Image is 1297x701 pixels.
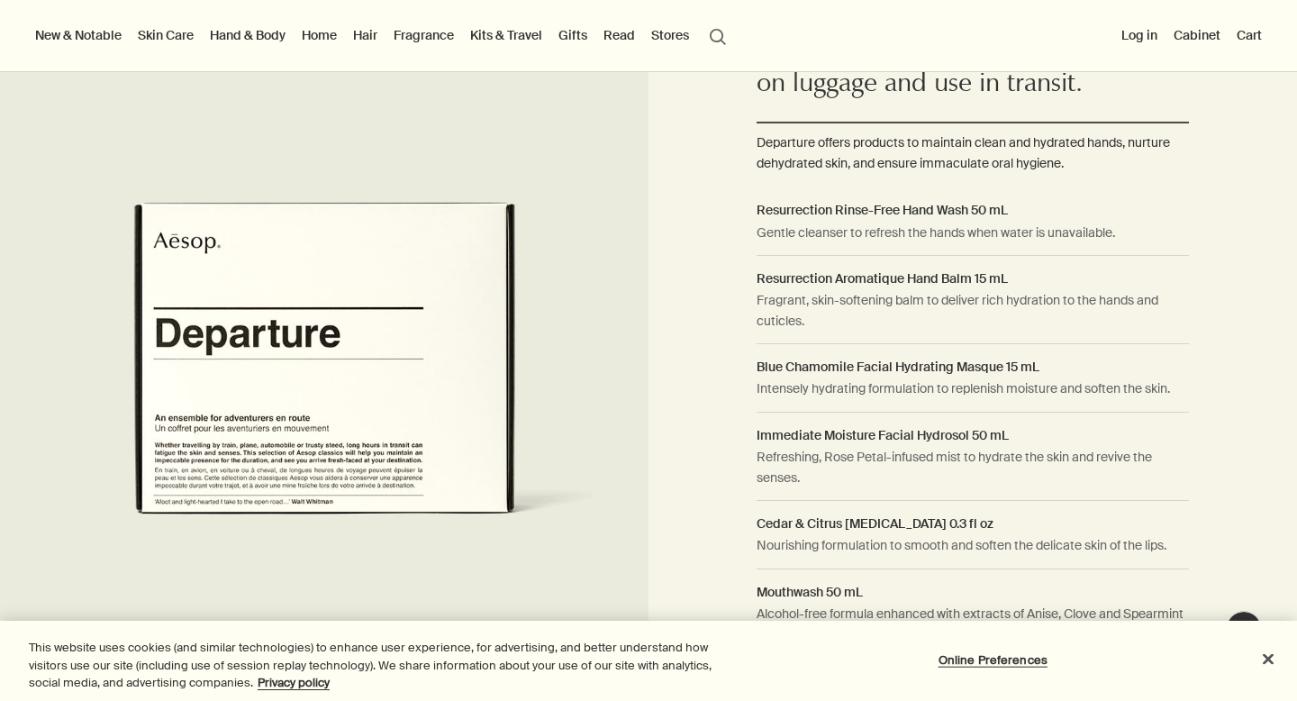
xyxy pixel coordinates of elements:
a: Skin Care [134,23,197,47]
button: Open search [702,18,734,52]
h2: Cedar & Citrus [MEDICAL_DATA] 0.3 fl oz [757,514,1189,533]
a: Read [600,23,639,47]
dd: Gentle cleanser to refresh the hands when water is unavailable. [757,223,1189,256]
button: New & Notable [32,23,125,47]
button: Live Assistance [1226,611,1262,647]
button: Log in [1118,23,1161,47]
div: This website uses cookies (and similar technologies) to enhance user experience, for advertising,... [29,639,713,692]
h2: Resurrection Rinse-Free Hand Wash 50 mL [757,200,1189,220]
button: Cart [1233,23,1265,47]
button: Close [1248,639,1288,678]
dd: Fragrant, skin-softening balm to deliver rich hydration to the hands and cuticles. [757,290,1189,344]
a: More information about your privacy, opens in a new tab [258,675,330,690]
button: Online Preferences, Opens the preference center dialog [937,642,1049,678]
h2: Resurrection Aromatique Hand Balm 15 mL [757,269,1189,288]
h2: Blue Chamomile Facial Hydrating Masque 15 mL [757,357,1189,377]
dd: Refreshing, Rose Petal-infused mist to hydrate the skin and revive the senses. [757,447,1189,501]
a: Gifts [555,23,591,47]
h2: Mouthwash 50 mL [757,582,1189,602]
a: Cabinet [1170,23,1224,47]
a: Hair [349,23,381,47]
dd: Nourishing formulation to smooth and soften the delicate skin of the lips. [757,535,1189,569]
dd: Alcohol-free formula enhanced with extracts of Anise, Clove and Spearmint to maintain fresh breath. [757,604,1189,658]
dd: Intensely hydrating formulation to replenish moisture and soften the skin. [757,378,1189,412]
a: Kits & Travel [467,23,546,47]
button: Stores [648,23,693,47]
a: Hand & Body [206,23,289,47]
a: Fragrance [390,23,458,47]
h2: Immediate Moisture Facial Hydrosol 50 mL [757,425,1189,445]
p: Departure offers products to maintain clean and hydrated hands, nurture dehydrated skin, and ensu... [757,132,1189,173]
a: Home [298,23,340,47]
